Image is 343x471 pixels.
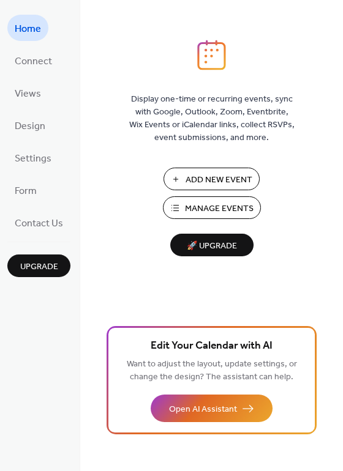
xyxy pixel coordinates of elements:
[7,254,70,277] button: Upgrade
[186,174,252,187] span: Add New Event
[7,15,48,41] a: Home
[7,47,59,73] a: Connect
[164,168,260,190] button: Add New Event
[15,52,52,71] span: Connect
[127,356,297,385] span: Want to adjust the layout, update settings, or change the design? The assistant can help.
[20,261,58,273] span: Upgrade
[151,338,273,355] span: Edit Your Calendar with AI
[170,234,254,256] button: 🚀 Upgrade
[7,80,48,106] a: Views
[197,40,225,70] img: logo_icon.svg
[7,177,44,203] a: Form
[15,214,63,233] span: Contact Us
[15,182,37,201] span: Form
[15,84,41,103] span: Views
[185,202,254,215] span: Manage Events
[15,117,45,136] span: Design
[15,149,51,168] span: Settings
[129,93,295,144] span: Display one-time or recurring events, sync with Google, Outlook, Zoom, Eventbrite, Wix Events or ...
[7,144,59,171] a: Settings
[178,238,246,254] span: 🚀 Upgrade
[169,403,237,416] span: Open AI Assistant
[151,395,273,422] button: Open AI Assistant
[163,196,261,219] button: Manage Events
[7,112,53,138] a: Design
[7,209,70,236] a: Contact Us
[15,20,41,39] span: Home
